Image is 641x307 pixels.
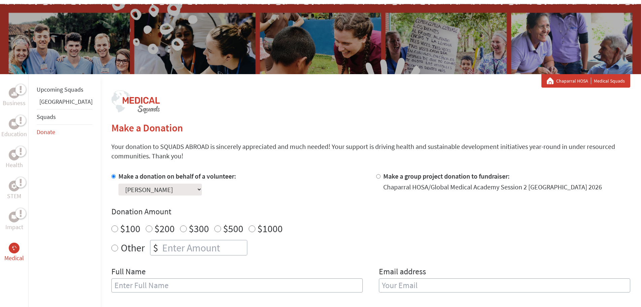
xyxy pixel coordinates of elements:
h4: Donation Amount [111,206,630,217]
img: Health [11,153,17,157]
a: HealthHealth [6,150,23,170]
label: $500 [223,222,243,235]
input: Enter Amount [161,240,247,255]
a: MedicalMedical [4,243,24,263]
label: $100 [120,222,140,235]
a: Squads [37,113,56,121]
div: STEM [9,181,20,191]
label: Make a donation on behalf of a volunteer: [118,172,236,180]
div: Health [9,150,20,160]
a: Upcoming Squads [37,86,83,93]
p: Health [6,160,23,170]
li: Panama [37,97,93,109]
a: Donate [37,128,55,136]
div: $ [150,240,161,255]
a: ImpactImpact [5,212,23,232]
img: logo-medical-squads.png [111,90,160,114]
div: Medical [9,243,20,253]
label: $200 [154,222,175,235]
div: Chaparral HOSA/Global Medical Academy Session 2 [GEOGRAPHIC_DATA] 2026 [383,182,602,192]
a: BusinessBusiness [3,88,26,108]
a: Chaparral HOSA [556,78,591,84]
li: Donate [37,125,93,140]
label: $1000 [257,222,283,235]
div: Business [9,88,20,98]
li: Squads [37,109,93,125]
div: Medical Squads [547,78,625,84]
img: Education [11,122,17,126]
label: Full Name [111,266,146,278]
img: Impact [11,215,17,219]
img: Business [11,90,17,96]
input: Enter Full Name [111,278,363,293]
p: Impact [5,222,23,232]
input: Your Email [379,278,630,293]
a: EducationEducation [1,119,27,139]
label: Email address [379,266,426,278]
div: Impact [9,212,20,222]
a: [GEOGRAPHIC_DATA] [39,98,93,105]
img: Medical [11,245,17,251]
label: $300 [189,222,209,235]
label: Make a group project donation to fundraiser: [383,172,510,180]
a: STEMSTEM [7,181,21,201]
p: Business [3,98,26,108]
img: STEM [11,183,17,189]
p: Medical [4,253,24,263]
li: Upcoming Squads [37,82,93,97]
h2: Make a Donation [111,122,630,134]
label: Other [121,240,145,255]
p: STEM [7,191,21,201]
p: Education [1,129,27,139]
p: Your donation to SQUADS ABROAD is sincerely appreciated and much needed! Your support is driving ... [111,142,630,161]
div: Education [9,119,20,129]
